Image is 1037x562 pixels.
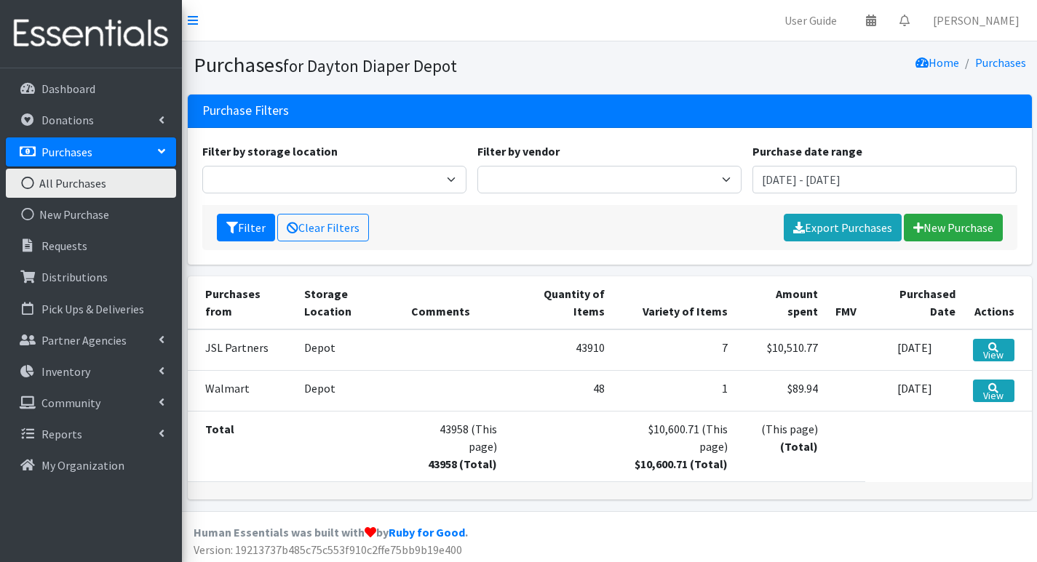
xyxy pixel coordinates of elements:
[6,294,176,324] a: Pick Ups & Deliveries
[6,357,176,386] a: Inventory
[736,411,827,481] td: (This page)
[477,142,560,160] label: Filter by vendor
[389,525,465,539] a: Ruby for Good
[188,329,296,371] td: JSL Partners
[613,370,736,411] td: 1
[41,333,127,348] p: Partner Agencies
[205,422,234,436] strong: Total
[6,388,176,417] a: Community
[736,329,827,371] td: $10,510.77
[613,411,736,481] td: $10,600.71 (This page)
[194,525,468,539] strong: Human Essentials was built with by .
[6,105,176,135] a: Donations
[41,238,87,253] p: Requests
[41,113,94,127] p: Donations
[217,214,275,241] button: Filter
[613,329,736,371] td: 7
[428,457,497,471] strong: 43958 (Total)
[613,276,736,329] th: Variety of Items
[202,142,338,160] label: Filter by storage location
[41,396,100,410] p: Community
[41,302,144,316] p: Pick Ups & Deliveries
[904,214,1003,241] a: New Purchase
[773,6,849,35] a: User Guide
[41,81,95,96] p: Dashboard
[975,55,1026,70] a: Purchases
[194,52,605,78] h1: Purchases
[506,329,614,371] td: 43910
[295,329,402,371] td: Depot
[41,427,82,441] p: Reports
[865,276,964,329] th: Purchased Date
[402,276,506,329] th: Comments
[188,370,296,411] td: Walmart
[964,276,1032,329] th: Actions
[202,103,289,119] h3: Purchase Filters
[865,370,964,411] td: [DATE]
[6,262,176,292] a: Distributions
[283,55,457,76] small: for Dayton Diaper Depot
[6,420,176,449] a: Reports
[41,270,108,284] p: Distributions
[6,231,176,260] a: Requests
[921,6,1031,35] a: [PERSON_NAME]
[6,137,176,166] a: Purchases
[41,145,92,159] p: Purchases
[973,380,1014,402] a: View
[635,457,728,471] strong: $10,600.71 (Total)
[41,364,90,379] p: Inventory
[506,276,614,329] th: Quantity of Items
[865,329,964,371] td: [DATE]
[736,276,827,329] th: Amount spent
[295,370,402,411] td: Depot
[6,451,176,480] a: My Organization
[6,200,176,229] a: New Purchase
[277,214,369,241] a: Clear Filters
[827,276,865,329] th: FMV
[194,542,462,557] span: Version: 19213737b485c75c553f910c2ffe75bb9b19e400
[6,74,176,103] a: Dashboard
[188,276,296,329] th: Purchases from
[915,55,959,70] a: Home
[784,214,902,241] a: Export Purchases
[402,411,506,481] td: 43958 (This page)
[780,439,818,454] strong: (Total)
[752,142,862,160] label: Purchase date range
[6,169,176,198] a: All Purchases
[506,370,614,411] td: 48
[973,339,1014,361] a: View
[41,458,124,473] p: My Organization
[295,276,402,329] th: Storage Location
[6,9,176,58] img: HumanEssentials
[752,166,1017,193] input: January 1, 2011 - December 31, 2011
[736,370,827,411] td: $89.94
[6,326,176,355] a: Partner Agencies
